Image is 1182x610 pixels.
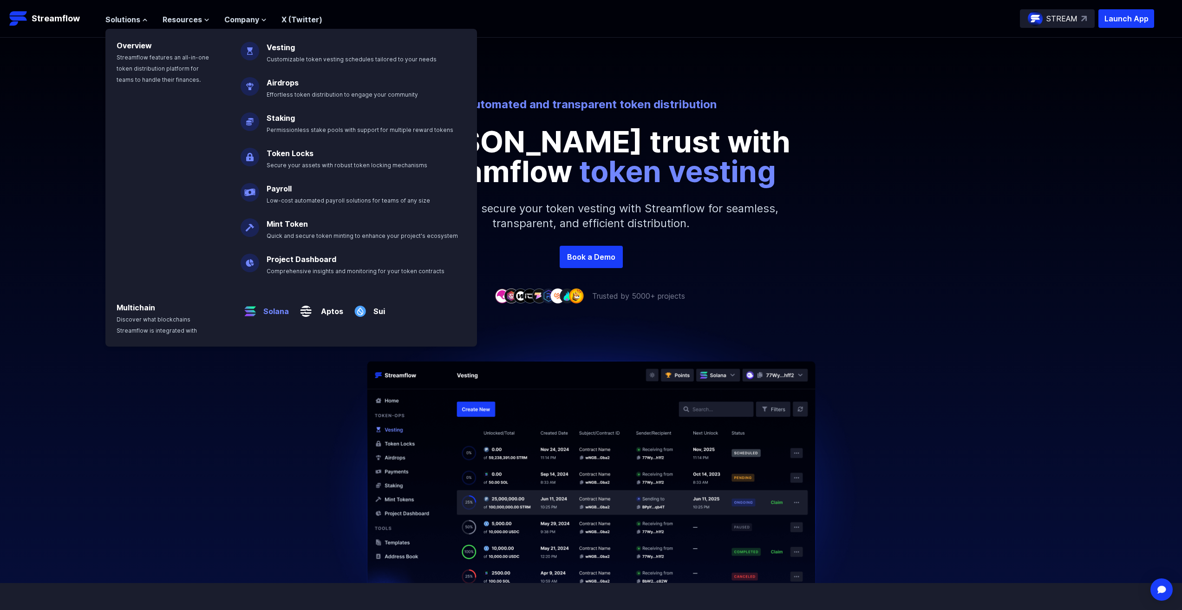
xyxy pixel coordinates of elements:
p: [PERSON_NAME] trust with Streamflow [382,127,800,186]
img: Token Locks [241,140,259,166]
button: Launch App [1098,9,1154,28]
img: company-8 [560,289,575,303]
span: Quick and secure token minting to enhance your project's ecosystem [267,232,458,239]
span: Comprehensive insights and monitoring for your token contracts [267,268,444,275]
img: Aptos [296,295,315,321]
span: Discover what blockchains Streamflow is integrated with [117,316,197,334]
a: Overview [117,41,152,50]
img: Solana [241,295,260,321]
p: Automate and secure your token vesting with Streamflow for seamless, transparent, and efficient d... [392,186,791,246]
a: Solana [260,298,289,317]
img: Sui [351,295,370,321]
a: Mint Token [267,219,308,229]
a: Airdrops [267,78,299,87]
span: Customizable token vesting schedules tailored to your needs [267,56,437,63]
a: Aptos [315,298,343,317]
img: company-7 [550,289,565,303]
p: Trusted by 5000+ projects [592,290,685,302]
img: company-2 [504,289,519,303]
span: Permissionless stake pools with support for multiple reward tokens [267,126,453,133]
button: Solutions [105,14,148,25]
span: Solutions [105,14,140,25]
img: Staking [241,105,259,131]
span: Resources [163,14,202,25]
span: Company [224,14,259,25]
a: STREAM [1020,9,1095,28]
img: company-6 [541,289,556,303]
div: Open Intercom Messenger [1150,578,1173,601]
img: Hero Image [306,302,876,583]
img: Project Dashboard [241,246,259,272]
button: Company [224,14,267,25]
img: Streamflow Logo [9,9,28,28]
span: Low-cost automated payroll solutions for teams of any size [267,197,430,204]
span: Effortless token distribution to engage your community [267,91,418,98]
a: Streamflow [9,9,96,28]
img: streamflow-logo-circle.png [1028,11,1043,26]
a: Payroll [267,184,292,193]
img: company-9 [569,289,584,303]
a: Sui [370,298,385,317]
img: Payroll [241,176,259,202]
img: Mint Token [241,211,259,237]
a: Vesting [267,43,295,52]
img: company-1 [495,289,509,303]
a: X (Twitter) [281,15,322,24]
a: Project Dashboard [267,255,336,264]
img: company-4 [522,289,537,303]
img: company-5 [532,289,547,303]
a: Token Locks [267,149,313,158]
p: STREAM [1046,13,1078,24]
img: company-3 [513,289,528,303]
p: Streamflow [32,12,80,25]
button: Resources [163,14,209,25]
img: Vesting [241,34,259,60]
img: top-right-arrow.svg [1081,16,1087,21]
img: Airdrops [241,70,259,96]
span: Secure your assets with robust token locking mechanisms [267,162,427,169]
a: Staking [267,113,295,123]
span: Streamflow features an all-in-one token distribution platform for teams to handle their finances. [117,54,209,83]
p: Automated and transparent token distribution [334,97,849,112]
a: Multichain [117,303,155,312]
a: Book a Demo [560,246,623,268]
span: token vesting [579,153,776,189]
